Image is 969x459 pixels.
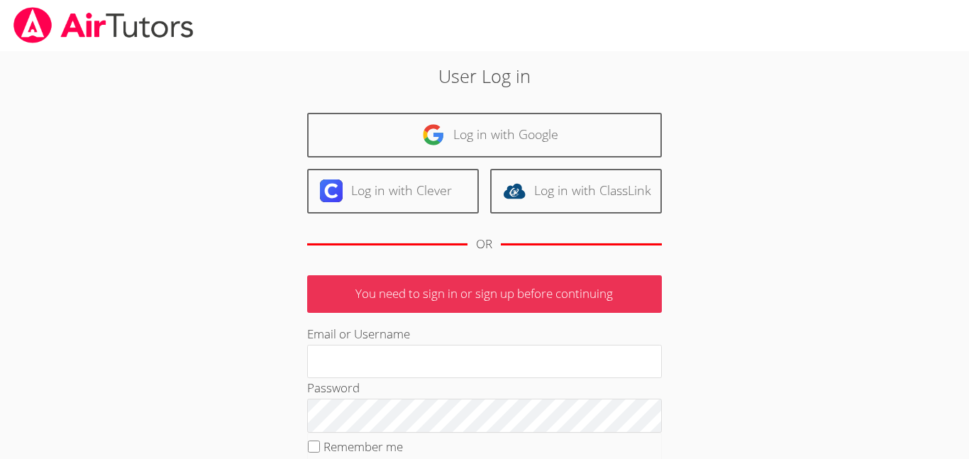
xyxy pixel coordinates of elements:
div: OR [476,234,492,255]
h2: User Log in [223,62,746,89]
img: clever-logo-6eab21bc6e7a338710f1a6ff85c0baf02591cd810cc4098c63d3a4b26e2feb20.svg [320,179,343,202]
img: classlink-logo-d6bb404cc1216ec64c9a2012d9dc4662098be43eaf13dc465df04b49fa7ab582.svg [503,179,526,202]
label: Email or Username [307,326,410,342]
a: Log in with Clever [307,169,479,214]
label: Password [307,380,360,396]
a: Log in with ClassLink [490,169,662,214]
img: airtutors_banner-c4298cdbf04f3fff15de1276eac7730deb9818008684d7c2e4769d2f7ddbe033.png [12,7,195,43]
img: google-logo-50288ca7cdecda66e5e0955fdab243c47b7ad437acaf1139b6f446037453330a.svg [422,123,445,146]
a: Log in with Google [307,113,662,157]
label: Remember me [323,438,403,455]
p: You need to sign in or sign up before continuing [307,275,662,313]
